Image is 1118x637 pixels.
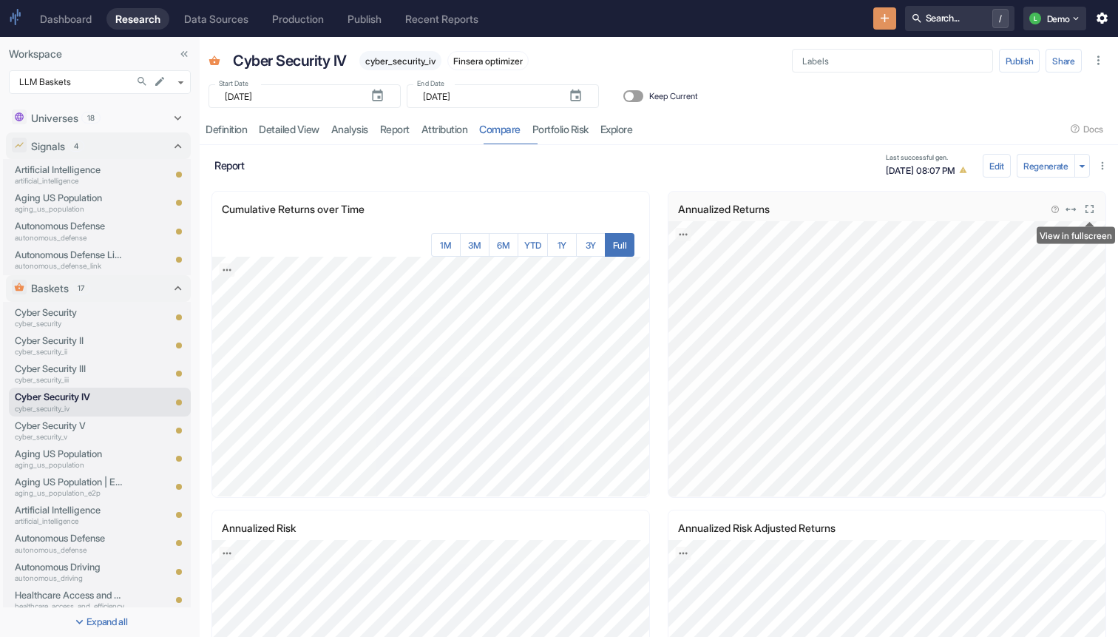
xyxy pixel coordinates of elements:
[272,13,324,25] div: Production
[339,8,390,30] a: Publish
[106,8,169,30] a: Research
[15,601,124,612] p: healthcare_access_and_efficiency
[1037,227,1115,244] div: View in fullscreen
[15,334,124,357] a: Cyber Security IIcyber_security_ii
[15,488,124,499] p: aging_us_population_e2p
[15,232,124,243] p: autonomous_defense
[15,503,124,517] p: Artificial Intelligence
[15,560,124,584] a: Autonomous Drivingautonomous_driving
[6,104,191,131] div: Universes18
[576,233,606,257] button: 3Y
[605,233,634,257] button: Full
[15,516,124,527] p: artificial_intelligence
[15,346,124,357] p: cyber_security_ii
[31,110,78,126] p: Universes
[31,280,69,296] p: Baskets
[15,503,124,527] a: Artificial Intelligenceartificial_intelligence
[220,546,235,559] a: Export; Press ENTER to open
[15,219,124,233] p: Autonomous Defense
[423,84,557,108] input: yyyy-mm-dd
[15,588,124,612] a: Healthcare Access and Efficiencyhealthcare_access_and_efficiency
[15,573,124,584] p: autonomous_driving
[873,7,896,30] button: New Resource
[649,90,698,103] span: Keep Current
[214,159,877,172] h6: Report
[417,78,444,88] label: End Date
[15,560,124,574] p: Autonomous Driving
[15,419,124,433] p: Cyber Security V
[9,46,191,61] p: Workspace
[15,447,124,461] p: Aging US Population
[15,447,124,471] a: Aging US Populationaging_us_population
[15,431,124,442] p: cyber_security_v
[15,334,124,348] p: Cyber Security II
[15,362,124,376] p: Cyber Security III
[489,233,518,257] button: 6M
[15,531,124,545] p: Autonomous Defense
[448,55,528,67] span: Finsera optimizer
[405,13,478,25] div: Recent Reports
[15,374,124,385] p: cyber_security_iii
[518,233,548,257] button: YTD
[431,233,461,257] button: 1M
[200,114,1118,144] div: resource tabs
[325,114,374,144] a: analysis
[225,84,359,108] input: yyyy-mm-dd
[229,46,350,75] div: Cyber Security IV
[678,201,793,217] p: Annualized Returns
[1023,7,1086,30] button: LDemo
[416,114,474,144] a: attribution
[15,545,124,556] p: autonomous_defense
[594,114,639,144] a: Explore
[132,72,152,91] button: Search in Workspace...
[175,8,257,30] a: Data Sources
[115,13,160,25] div: Research
[374,114,416,144] a: report
[31,138,65,154] p: Signals
[15,163,124,177] p: Artificial Intelligence
[15,306,124,329] a: Cyber Securitycyber_security
[15,390,124,404] p: Cyber Security IV
[15,260,124,272] p: autonomous_defense_link
[526,114,594,144] a: Portfolio Risk
[15,403,124,414] p: cyber_security_iv
[233,50,347,72] p: Cyber Security IV
[15,191,124,205] p: Aging US Population
[1083,202,1097,216] svg: View in fullscreen
[219,78,248,88] label: Start Date
[15,219,124,243] a: Autonomous Defenseautonomous_defense
[1017,154,1075,178] button: Regenerate
[82,112,100,124] span: 18
[886,154,971,161] span: Last successful gen.
[359,55,441,67] span: cyber_security_iv
[206,123,247,136] div: Definition
[3,610,197,634] button: Expand all
[348,13,382,25] div: Publish
[983,154,1011,178] button: config
[6,132,191,159] div: Signals4
[209,55,220,70] span: Basket
[184,13,248,25] div: Data Sources
[15,588,124,602] p: Healthcare Access and Efficiency
[905,6,1014,31] button: Search.../
[15,306,124,320] p: Cyber Security
[150,72,169,91] button: edit
[31,8,101,30] a: Dashboard
[15,248,124,272] a: Autonomous Defense Linkautonomous_defense_link
[15,191,124,215] a: Aging US Populationaging_us_population
[886,162,971,178] span: [DATE] 08:07 PM
[676,228,691,241] a: Export; Press ENTER to open
[15,203,124,215] p: aging_us_population
[263,8,333,30] a: Production
[678,520,858,536] p: Annualized Risk Adjusted Returns
[1066,118,1109,141] button: Docs
[6,275,191,302] div: Baskets17
[175,44,194,64] button: Collapse Sidebar
[15,390,124,414] a: Cyber Security IVcyber_security_iv
[15,419,124,442] a: Cyber Security Vcyber_security_v
[15,531,124,555] a: Autonomous Defenseautonomous_defense
[15,475,124,499] a: Aging US Population | E2Paging_us_population_e2p
[396,8,487,30] a: Recent Reports
[1029,13,1041,24] div: L
[15,248,124,262] p: Autonomous Defense Link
